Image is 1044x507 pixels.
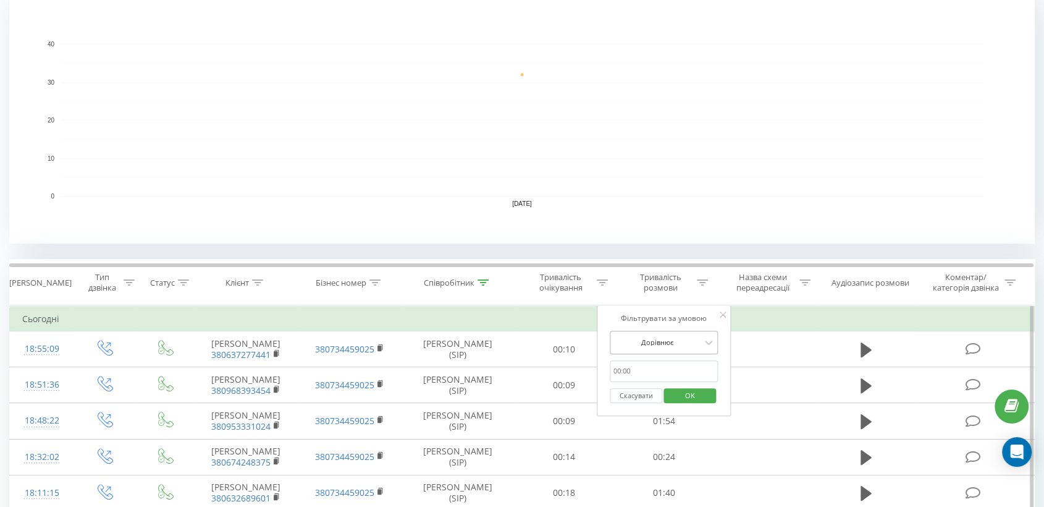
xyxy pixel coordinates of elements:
div: [PERSON_NAME] [9,278,72,288]
a: 380968393454 [211,385,271,396]
a: 380674248375 [211,456,271,468]
td: [PERSON_NAME] [194,367,298,403]
a: 380734459025 [315,451,374,462]
a: 380632689601 [211,492,271,504]
div: Клієнт [225,278,249,288]
td: 00:14 [514,439,614,475]
div: Бізнес номер [316,278,366,288]
text: 30 [48,79,55,86]
div: Тривалість розмови [628,272,694,293]
div: 18:51:36 [22,373,61,397]
text: 0 [51,193,54,200]
a: 380637277441 [211,349,271,360]
button: OK [664,388,717,404]
text: [DATE] [512,200,532,207]
div: 18:48:22 [22,409,61,433]
td: 00:09 [514,403,614,439]
span: OK [673,386,707,405]
a: 380734459025 [315,379,374,391]
td: 01:54 [614,403,714,439]
td: 00:09 [514,367,614,403]
a: 380734459025 [315,415,374,427]
td: [PERSON_NAME] (SIP) [402,439,513,475]
div: Співробітник [424,278,474,288]
div: Open Intercom Messenger [1002,437,1032,467]
td: 00:10 [514,331,614,367]
text: 40 [48,41,55,48]
text: 10 [48,155,55,162]
td: [PERSON_NAME] (SIP) [402,331,513,367]
div: Тривалість очікування [528,272,594,293]
div: Статус [150,278,175,288]
text: 20 [48,117,55,124]
td: [PERSON_NAME] (SIP) [402,367,513,403]
td: [PERSON_NAME] [194,331,298,367]
div: Коментар/категорія дзвінка [929,272,1001,293]
input: 00:00 [610,360,718,382]
div: 18:32:02 [22,445,61,469]
td: 00:24 [614,439,714,475]
a: 380734459025 [315,487,374,498]
div: 18:11:15 [22,481,61,505]
td: [PERSON_NAME] [194,403,298,439]
a: 380953331024 [211,420,271,432]
div: Назва схеми переадресації [730,272,796,293]
td: [PERSON_NAME] (SIP) [402,403,513,439]
div: Фільтрувати за умовою [610,312,718,325]
div: Тип дзвінка [85,272,120,293]
td: Сьогодні [10,307,1035,331]
div: Аудіозапис розмови [831,278,909,288]
button: Скасувати [610,388,662,404]
div: 18:55:09 [22,337,61,361]
a: 380734459025 [315,343,374,355]
td: [PERSON_NAME] [194,439,298,475]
